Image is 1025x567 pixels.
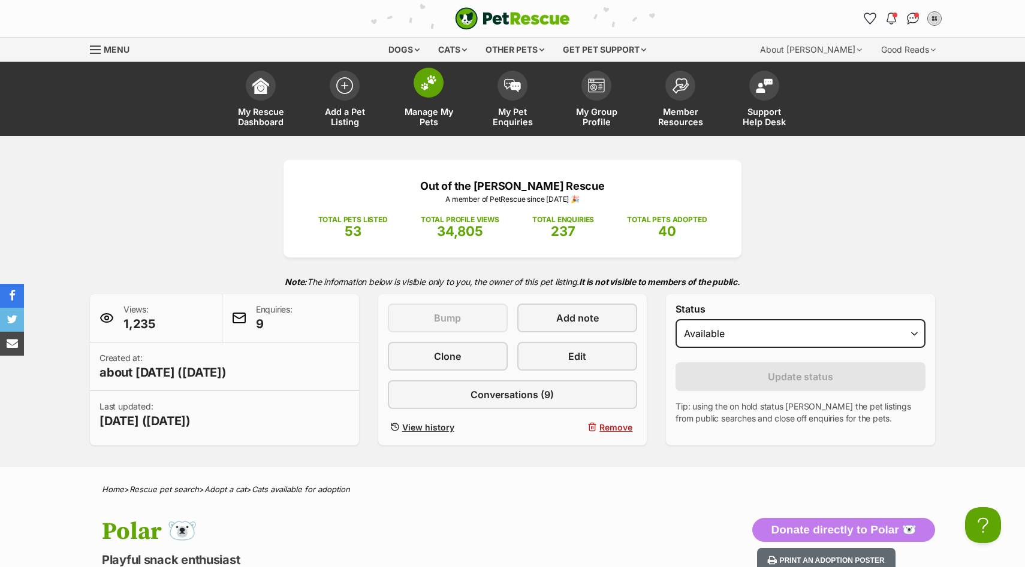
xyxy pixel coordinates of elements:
[676,362,925,391] button: Update status
[219,65,303,136] a: My Rescue Dashboard
[388,380,638,409] a: Conversations (9)
[653,107,707,127] span: Member Resources
[102,484,124,494] a: Home
[345,223,361,239] span: 53
[554,65,638,136] a: My Group Profile
[517,304,637,332] a: Add note
[568,349,586,363] span: Edit
[471,65,554,136] a: My Pet Enquiries
[252,484,350,494] a: Cats available for adoption
[252,77,269,94] img: dashboard-icon-eb2f2d2d3e046f16d808141f083e7271f6b2e854fb5c12c21221c1fb7104beca.svg
[420,75,437,90] img: manage-my-pets-icon-02211641906a0b7f246fdf0571729dbe1e7629f14944591b6c1af311fb30b64b.svg
[430,38,475,62] div: Cats
[627,214,707,225] p: TOTAL PETS ADOPTED
[104,44,129,54] span: Menu
[887,13,896,25] img: notifications-46538b983faf8c2785f20acdc204bb7945ddae34d4c08c2a6579f10ce5e182be.svg
[1,1,11,11] img: consumer-privacy-logo.png
[860,9,879,28] a: Favourites
[434,349,461,363] span: Clone
[752,518,935,542] button: Donate directly to Polar 🐻‍❄️
[388,419,508,436] a: View history
[100,364,227,381] span: about [DATE] ([DATE])
[204,484,246,494] a: Adopt a cat
[752,38,870,62] div: About [PERSON_NAME]
[336,77,353,94] img: add-pet-listing-icon-0afa8454b4691262ce3f59096e99ab1cd57d4a30225e0717b998d2c9b9846f56.svg
[421,214,499,225] p: TOTAL PROFILE VIEWS
[100,401,191,429] p: Last updated:
[638,65,722,136] a: Member Resources
[588,78,605,93] img: group-profile-icon-3fa3cf56718a62981997c0bc7e787c4b2cf8bcc04b72c1350f741eb67cf2f40e.svg
[256,304,293,332] p: Enquiries:
[123,316,155,332] span: 1,235
[471,387,554,402] span: Conversations (9)
[569,107,623,127] span: My Group Profile
[90,269,935,294] p: The information below is visible only to you, the owner of this pet listing.
[599,421,632,433] span: Remove
[676,304,925,314] label: Status
[579,277,740,287] strong: It is not visible to members of the public.
[477,38,553,62] div: Other pets
[100,352,227,381] p: Created at:
[388,342,508,371] a: Clone
[737,107,791,127] span: Support Help Desk
[903,9,923,28] a: Conversations
[556,311,599,325] span: Add note
[532,214,594,225] p: TOTAL ENQUIRIES
[907,13,920,25] img: chat-41dd97257d64d25036548639549fe6c8038ab92f7586957e7f3b1b290dea8141.svg
[455,7,570,30] img: logo-cat-932fe2b9b8326f06289b0f2fb663e598f794de774fb13d1741a6617ecf9a85b4.svg
[860,9,944,28] ul: Account quick links
[437,223,483,239] span: 34,805
[169,1,179,11] img: consumer-privacy-logo.png
[554,38,655,62] div: Get pet support
[676,401,925,425] p: Tip: using the on hold status [PERSON_NAME] the pet listings from public searches and close off e...
[90,38,138,59] a: Menu
[100,413,191,429] span: [DATE] ([DATE])
[672,78,689,94] img: member-resources-icon-8e73f808a243e03378d46382f2149f9095a855e16c252ad45f914b54edf8863c.svg
[486,107,539,127] span: My Pet Enquiries
[402,421,454,433] span: View history
[318,107,372,127] span: Add a Pet Listing
[302,194,723,205] p: A member of PetRescue since [DATE] 🎉
[756,78,773,93] img: help-desk-icon-fdf02630f3aa405de69fd3d07c3f3aa587a6932b1a1747fa1d2bba05be0121f9.svg
[722,65,806,136] a: Support Help Desk
[925,9,944,28] button: My account
[168,1,180,11] a: Privacy Notification
[768,369,833,384] span: Update status
[551,223,575,239] span: 237
[167,1,179,10] img: iconc.png
[387,65,471,136] a: Manage My Pets
[318,214,388,225] p: TOTAL PETS LISTED
[517,342,637,371] a: Edit
[256,316,293,332] span: 9
[504,79,521,92] img: pet-enquiries-icon-7e3ad2cf08bfb03b45e93fb7055b45f3efa6380592205ae92323e6603595dc1f.svg
[517,419,637,436] button: Remove
[882,9,901,28] button: Notifications
[402,107,456,127] span: Manage My Pets
[72,485,953,494] div: > > >
[928,13,940,25] img: Out of the Woods Rescue profile pic
[965,507,1001,543] iframe: Help Scout Beacon - Open
[455,7,570,30] a: PetRescue
[303,65,387,136] a: Add a Pet Listing
[434,311,461,325] span: Bump
[234,107,288,127] span: My Rescue Dashboard
[388,304,508,332] button: Bump
[123,304,155,332] p: Views:
[285,277,307,287] strong: Note:
[658,223,676,239] span: 40
[102,518,609,545] h1: Polar 🐻‍❄️
[302,178,723,194] p: Out of the [PERSON_NAME] Rescue
[380,38,428,62] div: Dogs
[873,38,944,62] div: Good Reads
[129,484,199,494] a: Rescue pet search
